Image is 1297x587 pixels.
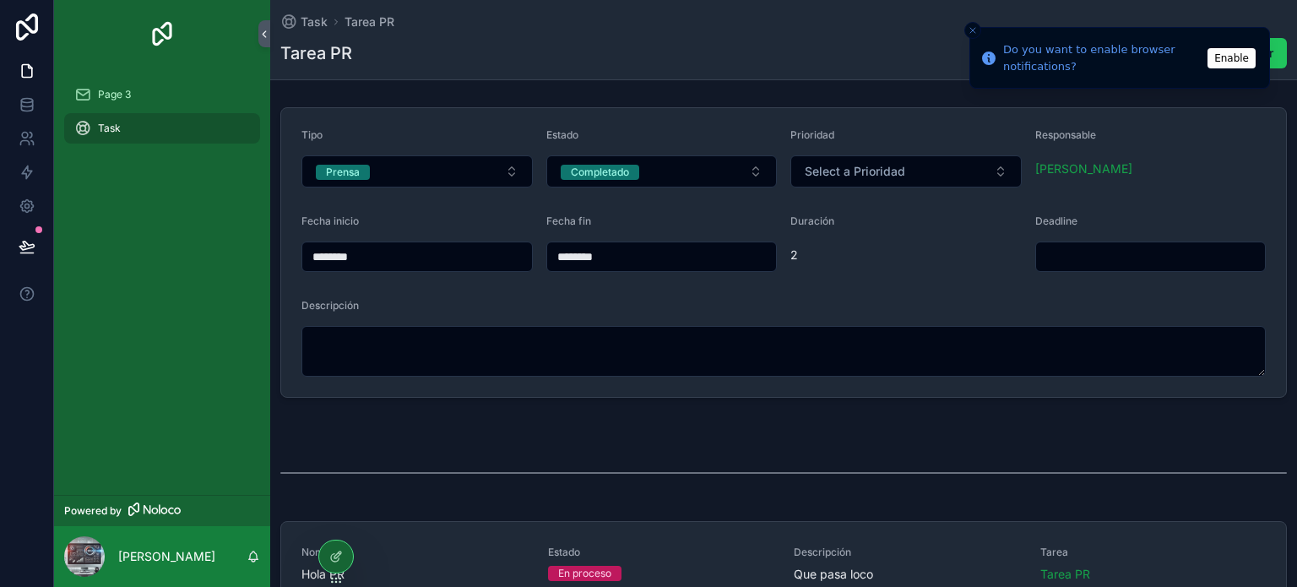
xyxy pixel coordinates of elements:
[118,548,215,565] p: [PERSON_NAME]
[98,122,121,135] span: Task
[301,14,328,30] span: Task
[1040,566,1090,583] a: Tarea PR
[301,155,533,188] button: Select Button
[54,495,270,526] a: Powered by
[301,566,528,583] span: Hola PR
[548,546,774,559] span: Estado
[790,215,834,227] span: Duración
[794,566,1020,583] span: Que pasa loco
[1003,41,1202,74] div: Do you want to enable browser notifications?
[301,215,359,227] span: Fecha inicio
[149,20,176,47] img: App logo
[964,22,981,39] button: Close toast
[1207,48,1256,68] button: Enable
[546,128,578,141] span: Estado
[1035,215,1077,227] span: Deadline
[280,41,352,65] h1: Tarea PR
[790,155,1022,188] button: Select Button
[64,504,122,518] span: Powered by
[546,215,591,227] span: Fecha fin
[790,128,834,141] span: Prioridad
[345,14,394,30] a: Tarea PR
[546,155,778,188] button: Select Button
[54,68,270,166] div: scrollable content
[805,163,905,180] span: Select a Prioridad
[571,165,629,180] div: Completado
[301,299,359,312] span: Descripción
[98,88,131,101] span: Page 3
[64,79,260,110] a: Page 3
[1040,546,1267,559] span: Tarea
[280,14,328,30] a: Task
[1035,128,1096,141] span: Responsable
[64,113,260,144] a: Task
[301,128,323,141] span: Tipo
[301,546,528,559] span: Nombre
[790,247,1022,264] span: 2
[1035,160,1132,177] a: [PERSON_NAME]
[326,165,360,180] div: Prensa
[794,546,1020,559] span: Descripción
[558,566,611,581] div: En proceso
